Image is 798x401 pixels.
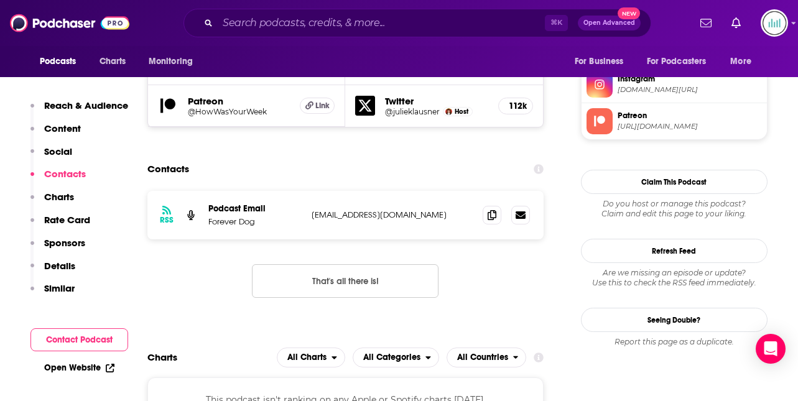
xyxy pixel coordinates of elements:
[208,203,302,214] p: Podcast Email
[30,328,128,351] button: Contact Podcast
[587,108,762,134] a: Patreon[URL][DOMAIN_NAME]
[581,199,768,219] div: Claim and edit this page to your liking.
[578,16,641,30] button: Open AdvancedNew
[509,101,522,111] h5: 112k
[587,71,762,98] a: Instagram[DOMAIN_NAME][URL]
[726,12,746,34] a: Show notifications dropdown
[30,260,75,283] button: Details
[581,199,768,209] span: Do you host or manage this podcast?
[277,348,345,367] button: open menu
[618,73,762,85] span: Instagram
[30,237,85,260] button: Sponsors
[545,15,568,31] span: ⌘ K
[730,53,751,70] span: More
[647,53,707,70] span: For Podcasters
[575,53,624,70] span: For Business
[581,308,768,332] a: Seeing Double?
[353,348,439,367] button: open menu
[761,9,788,37] button: Show profile menu
[147,157,189,181] h2: Contacts
[445,108,452,115] img: Julie Klausner
[183,9,651,37] div: Search podcasts, credits, & more...
[447,348,527,367] h2: Countries
[91,50,134,73] a: Charts
[455,108,468,116] span: Host
[30,168,86,191] button: Contacts
[44,282,75,294] p: Similar
[287,353,327,362] span: All Charts
[44,168,86,180] p: Contacts
[10,11,129,35] img: Podchaser - Follow, Share and Rate Podcasts
[581,170,768,194] button: Claim This Podcast
[44,191,74,203] p: Charts
[447,348,527,367] button: open menu
[218,13,545,33] input: Search podcasts, credits, & more...
[40,53,77,70] span: Podcasts
[44,99,128,111] p: Reach & Audience
[44,362,114,373] a: Open Website
[618,7,640,19] span: New
[100,53,126,70] span: Charts
[31,50,93,73] button: open menu
[581,337,768,347] div: Report this page as a duplicate.
[618,122,762,131] span: https://www.patreon.com/HowWasYourWeek
[639,50,725,73] button: open menu
[160,215,174,225] h3: RSS
[581,239,768,263] button: Refresh Feed
[300,98,335,114] a: Link
[44,260,75,272] p: Details
[277,348,345,367] h2: Platforms
[618,85,762,94] span: instagram.com/howwasyourweek2
[44,122,81,134] p: Content
[30,145,72,168] button: Social
[44,237,85,249] p: Sponsors
[315,101,330,111] span: Link
[140,50,209,73] button: open menu
[30,191,74,214] button: Charts
[44,214,90,226] p: Rate Card
[457,353,508,362] span: All Countries
[44,145,72,157] p: Social
[30,214,90,237] button: Rate Card
[618,110,762,121] span: Patreon
[566,50,639,73] button: open menu
[208,216,302,227] p: Forever Dog
[581,268,768,288] div: Are we missing an episode or update? Use this to check the RSS feed immediately.
[756,334,786,364] div: Open Intercom Messenger
[188,107,290,116] a: @HowWasYourWeek
[188,95,290,107] h5: Patreon
[721,50,767,73] button: open menu
[761,9,788,37] img: User Profile
[149,53,193,70] span: Monitoring
[30,99,128,122] button: Reach & Audience
[363,353,420,362] span: All Categories
[695,12,717,34] a: Show notifications dropdown
[583,20,635,26] span: Open Advanced
[30,282,75,305] button: Similar
[385,107,440,116] a: @julieklausner
[252,264,438,298] button: Nothing here.
[385,95,488,107] h5: Twitter
[761,9,788,37] span: Logged in as podglomerate
[147,351,177,363] h2: Charts
[312,210,473,220] p: [EMAIL_ADDRESS][DOMAIN_NAME]
[30,122,81,145] button: Content
[353,348,439,367] h2: Categories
